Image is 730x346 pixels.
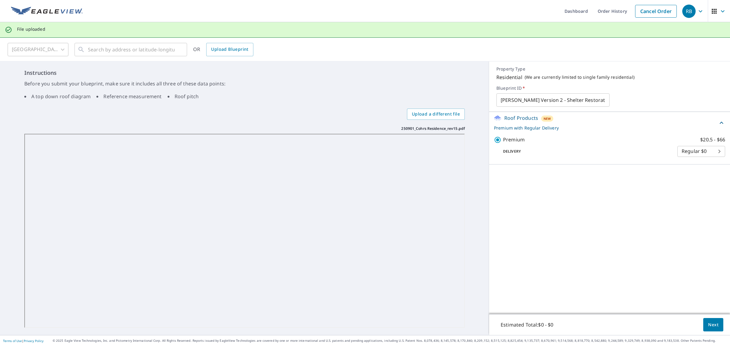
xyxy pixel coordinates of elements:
p: Premium [503,136,525,144]
p: 250901_Cohrs Residence_rev15.pdf [401,126,465,131]
label: Upload a different file [407,109,465,120]
span: New [544,116,551,121]
p: $20.5 - $66 [700,136,725,144]
div: Regular $0 [677,143,725,160]
div: OR [193,43,253,56]
span: Upload a different file [412,110,460,118]
div: [GEOGRAPHIC_DATA] [8,41,68,58]
span: Next [708,321,718,329]
li: Reference measurement [96,93,162,100]
a: Upload Blueprint [206,43,253,56]
p: Delivery [494,149,677,154]
p: ( We are currently limited to single family residential ) [525,74,634,80]
button: Next [703,318,723,332]
iframe: 250901_Cohrs Residence_rev15.pdf [24,134,465,328]
p: © 2025 Eagle View Technologies, Inc. and Pictometry International Corp. All Rights Reserved. Repo... [53,338,727,343]
label: Blueprint ID [496,85,723,91]
a: Privacy Policy [24,339,43,343]
p: Before you submit your blueprint, make sure it includes all three of these data points: [24,80,465,87]
a: Cancel Order [635,5,677,18]
span: Upload Blueprint [211,46,248,53]
p: Residential [496,74,522,81]
p: Estimated Total: $0 - $0 [496,318,558,331]
li: A top down roof diagram [24,93,91,100]
input: Search by address or latitude-longitude [88,41,175,58]
h6: Instructions [24,69,465,77]
li: Roof pitch [168,93,199,100]
div: Roof ProductsNewPremium with Regular Delivery [494,114,725,131]
p: Property Type [496,66,723,72]
p: File uploaded [17,26,45,32]
img: EV Logo [11,7,83,16]
p: | [3,339,43,343]
div: RB [682,5,696,18]
p: Premium with Regular Delivery [494,125,718,131]
a: Terms of Use [3,339,22,343]
p: Roof Products [504,114,538,122]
